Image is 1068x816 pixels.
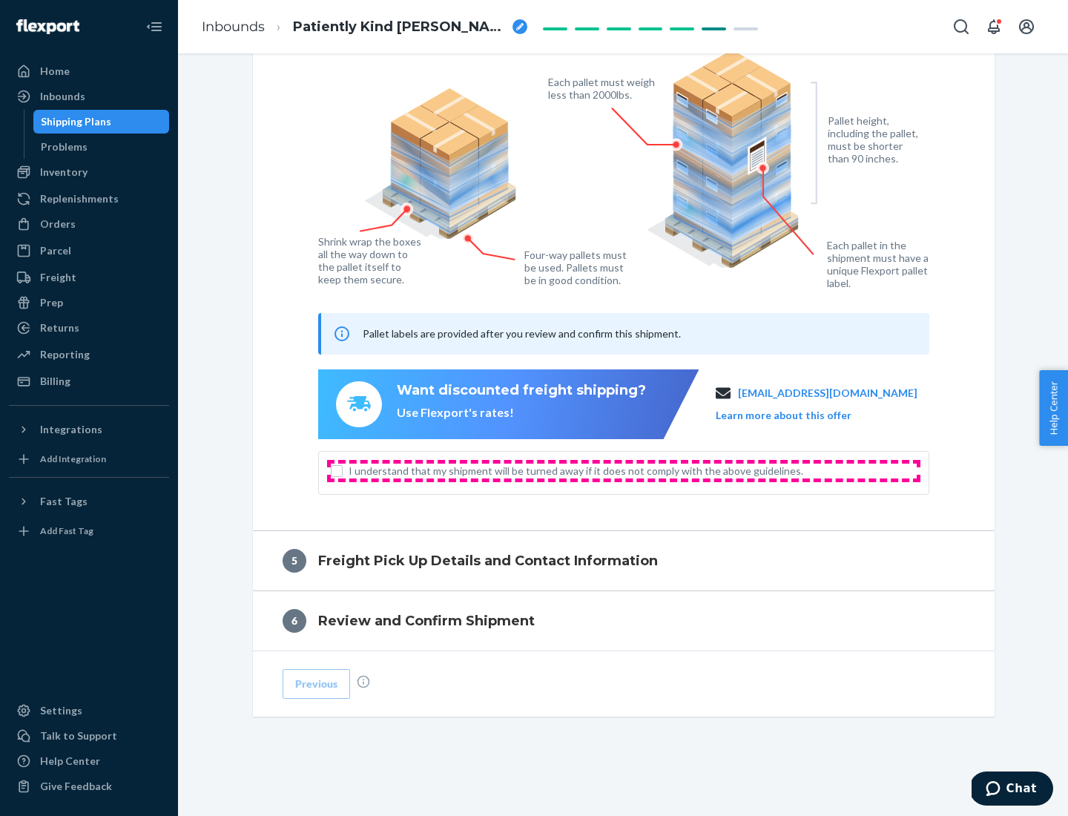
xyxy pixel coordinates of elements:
div: Add Integration [40,453,106,465]
ol: breadcrumbs [190,5,539,49]
input: I understand that my shipment will be turned away if it does not comply with the above guidelines. [331,465,343,477]
a: Freight [9,266,169,289]
a: Problems [33,135,170,159]
a: Inbounds [202,19,265,35]
div: Billing [40,374,70,389]
div: Prep [40,295,63,310]
button: Integrations [9,418,169,441]
span: Patiently Kind Markhor [293,18,507,37]
div: Fast Tags [40,494,88,509]
img: Flexport logo [16,19,79,34]
div: Integrations [40,422,102,437]
a: Orders [9,212,169,236]
div: Problems [41,139,88,154]
a: [EMAIL_ADDRESS][DOMAIN_NAME] [738,386,917,401]
a: Help Center [9,749,169,773]
figcaption: Each pallet in the shipment must have a unique Flexport pallet label. [827,239,939,289]
a: Inbounds [9,85,169,108]
div: Shipping Plans [41,114,111,129]
a: Shipping Plans [33,110,170,134]
a: Inventory [9,160,169,184]
a: Home [9,59,169,83]
div: Freight [40,270,76,285]
button: Close Navigation [139,12,169,42]
figcaption: Four-way pallets must be used. Pallets must be in good condition. [524,249,627,286]
figcaption: Shrink wrap the boxes all the way down to the pallet itself to keep them secure. [318,235,424,286]
div: Orders [40,217,76,231]
h4: Freight Pick Up Details and Contact Information [318,551,658,570]
div: 6 [283,609,306,633]
div: Home [40,64,70,79]
span: Pallet labels are provided after you review and confirm this shipment. [363,327,681,340]
a: Billing [9,369,169,393]
div: Inventory [40,165,88,180]
figcaption: Pallet height, including the pallet, must be shorter than 90 inches. [828,114,925,165]
div: Add Fast Tag [40,524,93,537]
a: Reporting [9,343,169,366]
div: Help Center [40,754,100,769]
button: Open notifications [979,12,1009,42]
div: Returns [40,320,79,335]
span: I understand that my shipment will be turned away if it does not comply with the above guidelines. [349,464,917,478]
a: Replenishments [9,187,169,211]
button: Open account menu [1012,12,1041,42]
a: Settings [9,699,169,723]
div: Inbounds [40,89,85,104]
button: 5Freight Pick Up Details and Contact Information [253,531,995,590]
a: Parcel [9,239,169,263]
a: Add Integration [9,447,169,471]
figcaption: Each pallet must weigh less than 2000lbs. [548,76,659,101]
button: Help Center [1039,370,1068,446]
a: Prep [9,291,169,315]
div: Want discounted freight shipping? [397,381,646,401]
button: Open Search Box [946,12,976,42]
button: Learn more about this offer [716,408,851,423]
div: Give Feedback [40,779,112,794]
button: Previous [283,669,350,699]
div: Reporting [40,347,90,362]
button: 6Review and Confirm Shipment [253,591,995,651]
div: Talk to Support [40,728,117,743]
a: Returns [9,316,169,340]
div: 5 [283,549,306,573]
div: Use Flexport's rates! [397,404,646,421]
button: Talk to Support [9,724,169,748]
h4: Review and Confirm Shipment [318,611,535,631]
a: Add Fast Tag [9,519,169,543]
div: Replenishments [40,191,119,206]
button: Fast Tags [9,490,169,513]
button: Give Feedback [9,774,169,798]
div: Settings [40,703,82,718]
iframe: Opens a widget where you can chat to one of our agents [972,771,1053,809]
div: Parcel [40,243,71,258]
